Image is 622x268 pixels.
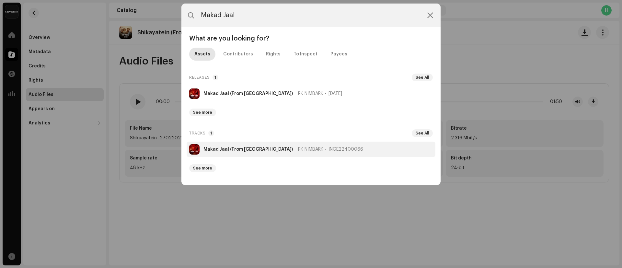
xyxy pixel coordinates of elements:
button: See All [412,129,433,137]
button: See more [189,164,216,172]
strong: Makad Jaal (From [GEOGRAPHIC_DATA]) [203,147,293,152]
span: PK NIMBARK [298,147,323,152]
div: Assets [194,48,210,61]
div: To Inspect [294,48,317,61]
button: See more [189,109,216,116]
span: See more [193,110,212,115]
input: Search [181,4,441,27]
div: What are you looking for? [187,35,435,42]
img: b9c1842b-f52f-4f11-8c11-0f4de3fad3a2 [189,88,200,99]
span: Releases [189,74,210,81]
img: b9c1842b-f52f-4f11-8c11-0f4de3fad3a2 [189,144,200,155]
span: [DATE] [328,91,342,96]
p-badge: 1 [208,130,214,136]
span: See All [416,75,429,80]
div: Payees [330,48,347,61]
span: INGE22400066 [328,147,363,152]
strong: Makad Jaal (From [GEOGRAPHIC_DATA]) [203,91,293,96]
span: Tracks [189,129,206,137]
span: See All [416,131,429,136]
button: See All [412,74,433,81]
p-badge: 1 [213,75,218,80]
span: PK NIMBARK [298,91,323,96]
div: Rights [266,48,281,61]
div: Contributors [223,48,253,61]
span: See more [193,166,212,171]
